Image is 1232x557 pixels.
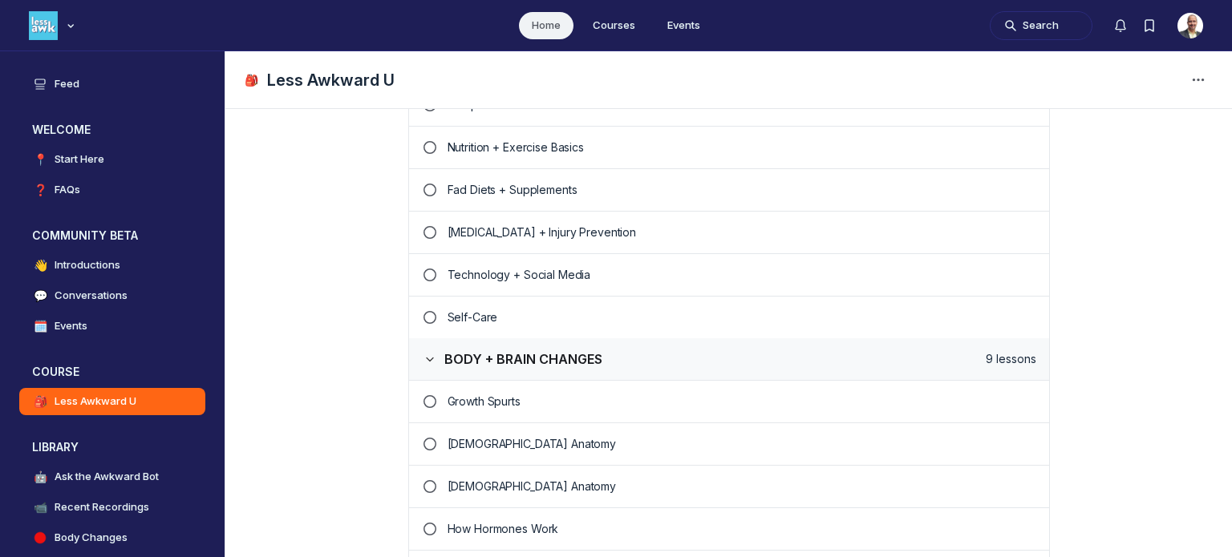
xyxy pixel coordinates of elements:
[448,394,1036,410] p: Growth Spurts
[19,223,205,248] button: COMMUNITY BETACollapse space
[422,311,438,324] svg: Lesson incomplete
[422,184,438,196] svg: Lesson incomplete
[19,71,205,98] a: Feed
[55,469,159,485] h4: Ask the Awkward Bot
[422,523,438,535] svg: Lesson incomplete
[19,494,205,521] a: 📹Recent Recordings
[409,338,1049,381] button: BODY + BRAIN CHANGES9 lessons
[990,11,1092,40] button: Search
[55,499,149,515] h4: Recent Recordings
[32,228,138,244] h3: COMMUNITY BETA
[519,12,573,39] a: Home
[55,318,87,334] h4: Events
[29,11,58,40] img: Less Awkward Hub logo
[422,226,438,239] svg: Lesson incomplete
[55,394,136,410] h4: Less Awkward U
[409,126,1049,168] a: Lesson incompleteNutrition + Exercise Basics
[1189,71,1208,90] svg: Space settings
[986,351,1036,367] span: 9 lessons
[19,359,205,385] button: COURSECollapse space
[267,69,395,91] h1: Less Awkward U
[422,395,438,408] svg: Lesson incomplete
[32,318,48,334] span: 🗓️
[19,176,205,204] a: ❓FAQs
[409,422,1049,465] a: Lesson incomplete[DEMOGRAPHIC_DATA] Anatomy
[32,469,48,485] span: 🤖
[19,146,205,173] a: 📍Start Here
[654,12,713,39] a: Events
[448,139,1036,155] p: Nutrition + Exercise Basics
[444,351,602,367] span: BODY + BRAIN CHANGES
[32,122,91,138] h3: WELCOME
[448,309,1036,325] p: Self-Care
[55,530,128,546] h4: Body Changes
[409,253,1049,296] a: Lesson incompleteTechnology + Social Media
[422,480,438,493] svg: Lesson incomplete
[448,267,1036,283] p: Technology + Social Media
[19,282,205,309] a: 💬Conversations
[19,463,205,490] a: 🤖Ask the Awkward Bot
[225,51,1232,109] header: Page Header
[19,252,205,279] a: 👋Introductions
[1106,11,1135,40] button: Notifications
[19,434,205,460] button: LIBRARYCollapse space
[19,313,205,340] a: 🗓️Events
[448,478,1036,494] p: [DEMOGRAPHIC_DATA] Anatomy
[409,381,1049,422] a: Lesson incompleteGrowth Spurts
[580,12,648,39] a: Courses
[1184,66,1213,95] button: Space settings
[422,268,438,281] svg: Lesson incomplete
[422,141,438,154] svg: Lesson incomplete
[32,288,48,304] span: 💬
[55,182,80,198] h4: FAQs
[409,168,1049,211] a: Lesson incompleteFad Diets + Supplements
[1135,11,1164,40] button: Bookmarks
[19,388,205,415] a: 🎒Less Awkward U
[1177,13,1203,38] button: User menu options
[245,72,261,88] span: 🎒
[409,465,1049,507] a: Lesson incomplete[DEMOGRAPHIC_DATA] Anatomy
[55,76,79,92] h4: Feed
[32,439,79,455] h3: LIBRARY
[448,182,1036,198] p: Fad Diets + Supplements
[32,182,48,198] span: ❓
[29,10,79,42] button: Less Awkward Hub logo
[448,436,1036,452] p: [DEMOGRAPHIC_DATA] Anatomy
[32,151,48,168] span: 📍
[448,521,1036,537] p: How Hormones Work
[32,257,48,273] span: 👋
[19,524,205,551] a: Body Changes
[32,394,48,410] span: 🎒
[32,364,79,380] h3: COURSE
[409,296,1049,338] a: Lesson incompleteSelf-Care
[448,224,1036,240] p: [MEDICAL_DATA] + Injury Prevention
[55,257,120,273] h4: Introductions
[422,438,438,450] svg: Lesson incomplete
[409,211,1049,253] a: Lesson incomplete[MEDICAL_DATA] + Injury Prevention
[32,499,48,515] span: 📹
[55,151,104,168] h4: Start Here
[55,288,128,304] h4: Conversations
[409,507,1049,550] a: Lesson incompleteHow Hormones Work
[19,117,205,143] button: WELCOMECollapse space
